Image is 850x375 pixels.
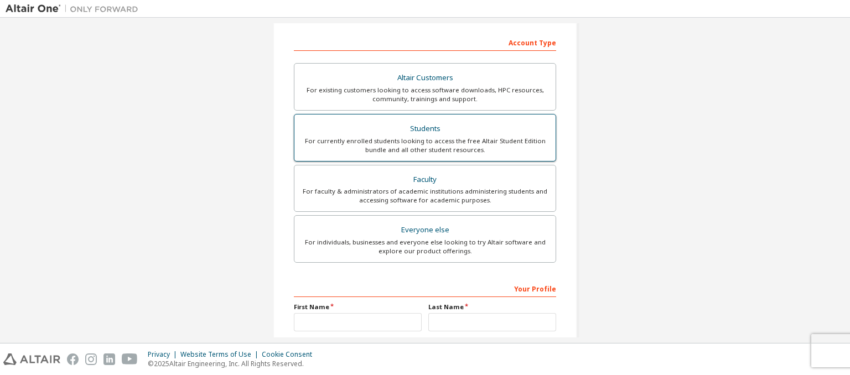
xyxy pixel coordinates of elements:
div: For existing customers looking to access software downloads, HPC resources, community, trainings ... [301,86,549,103]
div: Everyone else [301,222,549,238]
img: facebook.svg [67,353,79,365]
img: youtube.svg [122,353,138,365]
p: © 2025 Altair Engineering, Inc. All Rights Reserved. [148,359,319,368]
div: Altair Customers [301,70,549,86]
img: linkedin.svg [103,353,115,365]
div: Account Type [294,33,556,51]
div: Faculty [301,172,549,187]
div: Your Profile [294,279,556,297]
div: For individuals, businesses and everyone else looking to try Altair software and explore our prod... [301,238,549,256]
img: altair_logo.svg [3,353,60,365]
div: For currently enrolled students looking to access the free Altair Student Edition bundle and all ... [301,137,549,154]
div: Cookie Consent [262,350,319,359]
img: instagram.svg [85,353,97,365]
div: Privacy [148,350,180,359]
img: Altair One [6,3,144,14]
div: Students [301,121,549,137]
label: Last Name [428,303,556,311]
label: First Name [294,303,422,311]
div: For faculty & administrators of academic institutions administering students and accessing softwa... [301,187,549,205]
div: Website Terms of Use [180,350,262,359]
